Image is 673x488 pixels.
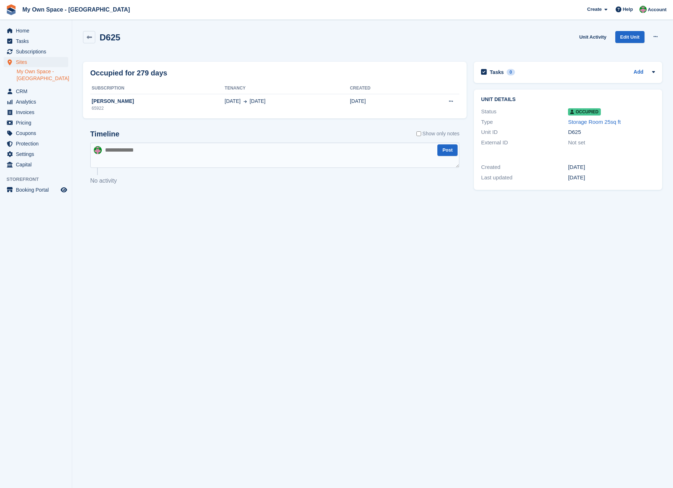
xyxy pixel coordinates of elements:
[4,107,68,117] a: menu
[568,128,655,136] div: D625
[250,97,266,105] span: [DATE]
[481,118,568,126] div: Type
[16,36,59,46] span: Tasks
[615,31,644,43] a: Edit Unit
[587,6,602,13] span: Create
[19,4,133,16] a: My Own Space - [GEOGRAPHIC_DATA]
[350,83,413,94] th: Created
[481,97,655,103] h2: Unit details
[481,163,568,171] div: Created
[4,139,68,149] a: menu
[568,174,655,182] div: [DATE]
[90,97,225,105] div: [PERSON_NAME]
[90,105,225,112] div: 65922
[4,149,68,159] a: menu
[4,97,68,107] a: menu
[16,160,59,170] span: Capital
[648,6,667,13] span: Account
[4,118,68,128] a: menu
[4,128,68,138] a: menu
[416,130,421,138] input: Show only notes
[17,68,68,82] a: My Own Space - [GEOGRAPHIC_DATA]
[16,86,59,96] span: CRM
[507,69,515,75] div: 0
[90,177,459,185] p: No activity
[60,186,68,194] a: Preview store
[416,130,460,138] label: Show only notes
[4,36,68,46] a: menu
[437,144,458,156] button: Post
[16,139,59,149] span: Protection
[16,57,59,67] span: Sites
[16,26,59,36] span: Home
[100,32,120,42] h2: D625
[481,139,568,147] div: External ID
[481,174,568,182] div: Last updated
[6,4,17,15] img: stora-icon-8386f47178a22dfd0bd8f6a31ec36ba5ce8667c1dd55bd0f319d3a0aa187defe.svg
[481,128,568,136] div: Unit ID
[16,97,59,107] span: Analytics
[4,26,68,36] a: menu
[634,68,643,77] a: Add
[576,31,609,43] a: Unit Activity
[16,185,59,195] span: Booking Portal
[4,185,68,195] a: menu
[16,118,59,128] span: Pricing
[94,146,102,154] img: Millie Webb
[4,57,68,67] a: menu
[568,119,621,125] a: Storage Room 25sq ft
[6,176,72,183] span: Storefront
[16,128,59,138] span: Coupons
[225,97,241,105] span: [DATE]
[16,47,59,57] span: Subscriptions
[4,47,68,57] a: menu
[4,86,68,96] a: menu
[490,69,504,75] h2: Tasks
[90,83,225,94] th: Subscription
[90,67,167,78] h2: Occupied for 279 days
[623,6,633,13] span: Help
[639,6,647,13] img: Millie Webb
[4,160,68,170] a: menu
[16,107,59,117] span: Invoices
[481,108,568,116] div: Status
[350,94,413,116] td: [DATE]
[568,108,600,116] span: Occupied
[16,149,59,159] span: Settings
[568,139,655,147] div: Not set
[568,163,655,171] div: [DATE]
[90,130,119,138] h2: Timeline
[225,83,350,94] th: Tenancy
